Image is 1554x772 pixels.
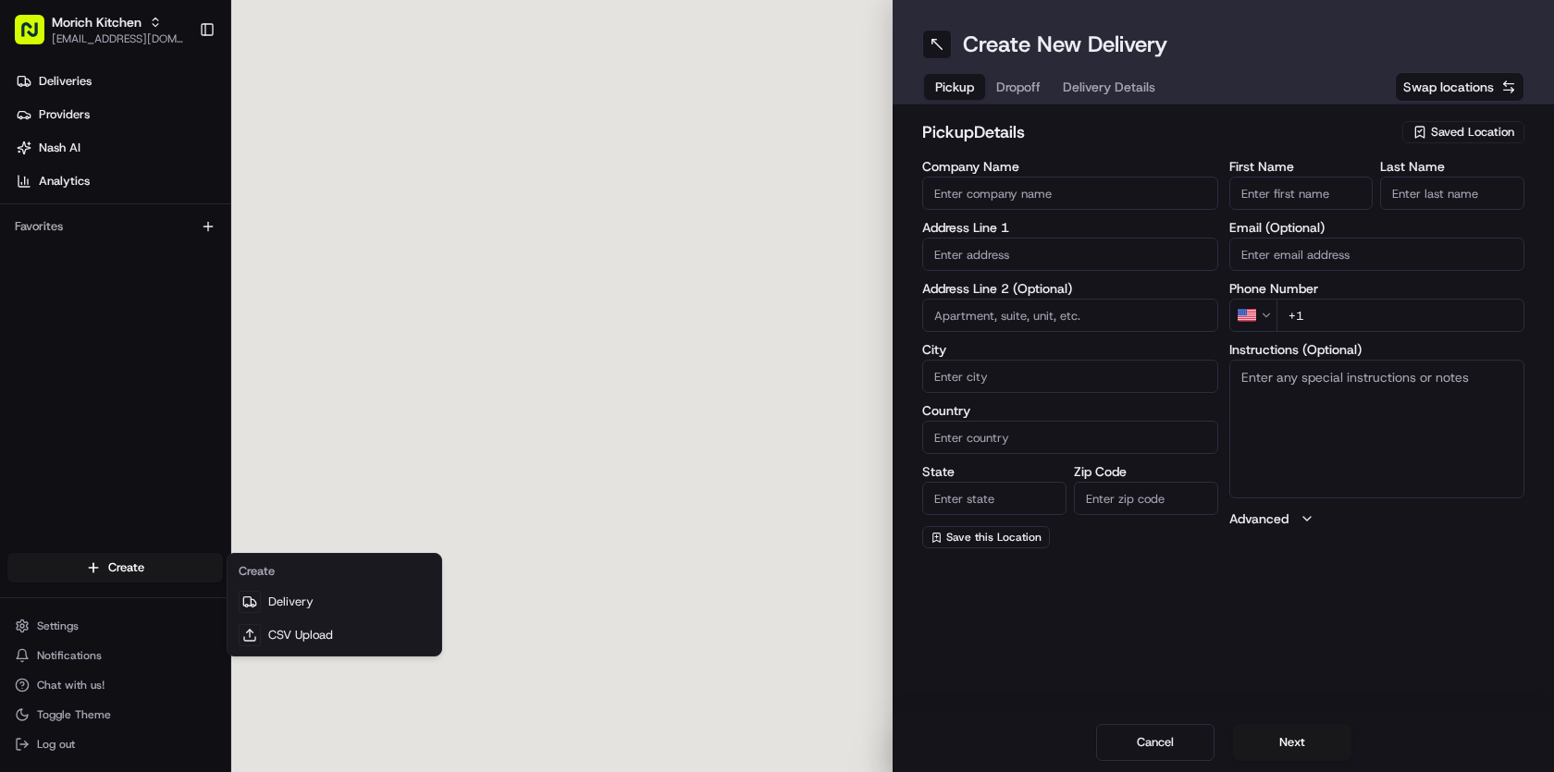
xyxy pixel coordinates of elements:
[922,238,1218,271] input: Enter address
[922,465,1067,478] label: State
[149,406,304,439] a: 💻API Documentation
[83,177,303,195] div: Start new chat
[963,30,1167,59] h1: Create New Delivery
[37,288,52,302] img: 1736555255976-a54dd68f-1ca7-489b-9aae-adbdc363a1c4
[39,73,92,90] span: Deliveries
[1229,282,1525,295] label: Phone Number
[37,337,52,352] img: 1736555255976-a54dd68f-1ca7-489b-9aae-adbdc363a1c4
[83,195,254,210] div: We're available if you need us!
[1229,509,1525,528] button: Advanced
[1431,124,1514,141] span: Saved Location
[1380,160,1524,173] label: Last Name
[18,415,33,430] div: 📗
[37,413,142,432] span: Knowledge Base
[314,182,337,204] button: Start new chat
[39,106,90,123] span: Providers
[1403,78,1494,96] span: Swap locations
[996,78,1041,96] span: Dropoff
[57,337,245,351] span: [PERSON_NAME] [PERSON_NAME]
[18,240,124,255] div: Past conversations
[108,559,144,576] span: Create
[1229,238,1525,271] input: Enter email address
[922,177,1218,210] input: Enter company name
[175,413,297,432] span: API Documentation
[1229,343,1525,356] label: Instructions (Optional)
[154,287,160,301] span: •
[1380,177,1524,210] input: Enter last name
[231,558,438,585] div: Create
[922,526,1050,548] button: Save this Location
[156,415,171,430] div: 💻
[57,287,150,301] span: [PERSON_NAME]
[249,337,255,351] span: •
[922,482,1067,515] input: Enter state
[164,287,202,301] span: [DATE]
[18,269,48,299] img: Asif Zaman Khan
[11,406,149,439] a: 📗Knowledge Base
[1074,465,1218,478] label: Zip Code
[52,31,184,46] span: [EMAIL_ADDRESS][DOMAIN_NAME]
[37,619,79,633] span: Settings
[37,648,102,663] span: Notifications
[287,237,337,259] button: See all
[1276,299,1525,332] input: Enter phone number
[1233,724,1351,761] button: Next
[37,678,105,692] span: Chat with us!
[37,707,111,722] span: Toggle Theme
[1096,724,1215,761] button: Cancel
[922,360,1218,393] input: Enter city
[130,458,224,472] a: Powered byPylon
[259,337,297,351] span: [DATE]
[922,299,1218,332] input: Apartment, suite, unit, etc.
[946,530,1042,545] span: Save this Location
[37,737,75,752] span: Log out
[922,160,1218,173] label: Company Name
[231,619,438,652] a: CSV Upload
[922,282,1218,295] label: Address Line 2 (Optional)
[18,177,52,210] img: 1736555255976-a54dd68f-1ca7-489b-9aae-adbdc363a1c4
[18,18,55,55] img: Nash
[52,13,142,31] span: Morich Kitchen
[39,140,80,156] span: Nash AI
[935,78,974,96] span: Pickup
[1074,482,1218,515] input: Enter zip code
[1063,78,1155,96] span: Delivery Details
[1402,119,1524,145] button: Saved Location
[18,319,48,349] img: Dianne Alexi Soriano
[184,459,224,472] span: Pylon
[922,221,1218,234] label: Address Line 1
[922,119,1391,145] h2: pickup Details
[48,119,305,139] input: Clear
[1395,72,1524,102] button: Swap locations
[39,173,90,190] span: Analytics
[1229,160,1374,173] label: First Name
[1229,177,1374,210] input: Enter first name
[7,212,223,241] div: Favorites
[1229,509,1289,528] label: Advanced
[922,421,1218,454] input: Enter country
[1229,221,1525,234] label: Email (Optional)
[922,404,1218,417] label: Country
[231,585,438,619] a: Delivery
[922,343,1218,356] label: City
[18,74,337,104] p: Welcome 👋
[39,177,72,210] img: 1732323095091-59ea418b-cfe3-43c8-9ae0-d0d06d6fd42c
